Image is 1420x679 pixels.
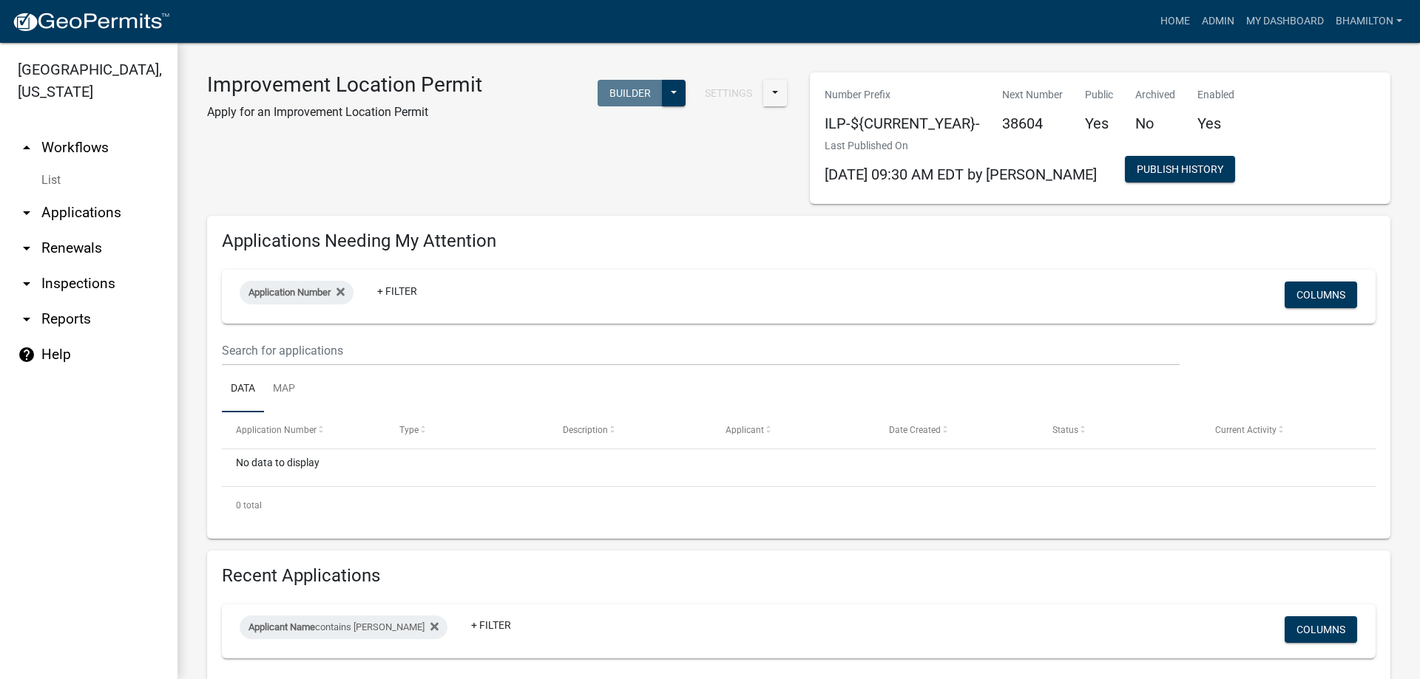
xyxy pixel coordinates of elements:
[18,204,35,222] i: arrow_drop_down
[1052,425,1078,435] span: Status
[1197,115,1234,132] h5: Yes
[563,425,608,435] span: Description
[1085,115,1113,132] h5: Yes
[207,72,482,98] h3: Improvement Location Permit
[1085,87,1113,103] p: Public
[1196,7,1240,35] a: Admin
[236,425,317,435] span: Application Number
[222,487,1376,524] div: 0 total
[1125,156,1235,182] button: Publish History
[889,425,941,435] span: Date Created
[222,366,264,413] a: Data
[240,615,447,639] div: contains [PERSON_NAME]
[222,565,1376,587] h4: Recent Applications
[1240,7,1330,35] a: My Dashboard
[399,425,419,435] span: Type
[825,87,980,103] p: Number Prefix
[18,346,35,364] i: help
[18,310,35,328] i: arrow_drop_down
[693,80,764,106] button: Settings
[222,449,1376,486] div: No data to display
[825,166,1097,183] span: [DATE] 09:30 AM EDT by [PERSON_NAME]
[1197,87,1234,103] p: Enabled
[1125,165,1235,177] wm-modal-confirm: Workflow Publish History
[18,239,35,257] i: arrow_drop_down
[248,287,331,298] span: Application Number
[875,412,1038,448] datatable-header-cell: Date Created
[825,115,980,132] h5: ILP-${CURRENT_YEAR}-
[248,621,315,632] span: Applicant Name
[385,412,549,448] datatable-header-cell: Type
[1135,115,1175,132] h5: No
[1038,412,1202,448] datatable-header-cell: Status
[825,138,1097,154] p: Last Published On
[1215,425,1277,435] span: Current Activity
[1285,616,1357,643] button: Columns
[207,103,482,121] p: Apply for an Improvement Location Permit
[711,412,875,448] datatable-header-cell: Applicant
[222,231,1376,252] h4: Applications Needing My Attention
[222,335,1180,366] input: Search for applications
[548,412,711,448] datatable-header-cell: Description
[1154,7,1196,35] a: Home
[1285,282,1357,308] button: Columns
[1002,87,1063,103] p: Next Number
[18,139,35,157] i: arrow_drop_up
[1201,412,1365,448] datatable-header-cell: Current Activity
[598,80,663,106] button: Builder
[726,425,764,435] span: Applicant
[222,412,385,448] datatable-header-cell: Application Number
[1135,87,1175,103] p: Archived
[459,612,523,638] a: + Filter
[1002,115,1063,132] h5: 38604
[1330,7,1408,35] a: bhamilton
[264,366,304,413] a: Map
[365,278,429,304] a: + Filter
[18,275,35,293] i: arrow_drop_down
